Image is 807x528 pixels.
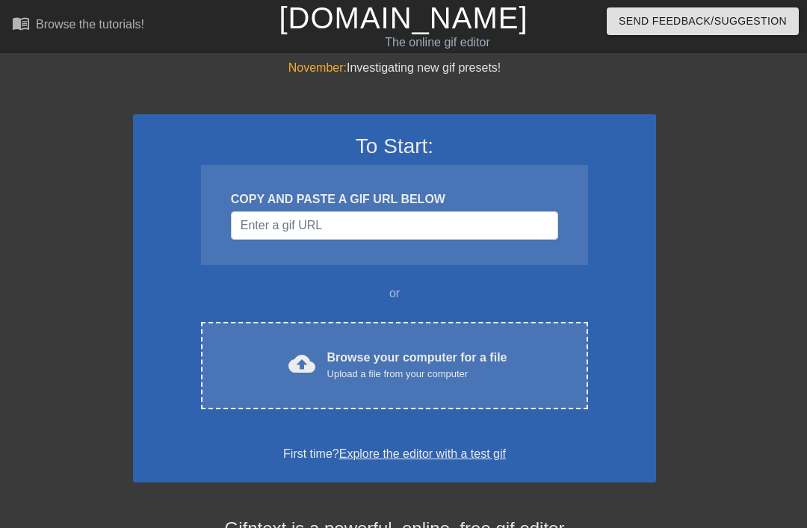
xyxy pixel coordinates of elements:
[288,61,347,74] span: November:
[339,447,506,460] a: Explore the editor with a test gif
[152,134,637,159] h3: To Start:
[231,190,558,208] div: COPY AND PASTE A GIF URL BELOW
[288,350,315,377] span: cloud_upload
[36,18,144,31] div: Browse the tutorials!
[12,14,144,37] a: Browse the tutorials!
[133,59,656,77] div: Investigating new gif presets!
[12,14,30,32] span: menu_book
[231,211,558,240] input: Username
[172,285,617,302] div: or
[276,34,599,52] div: The online gif editor
[279,1,528,34] a: [DOMAIN_NAME]
[619,12,787,31] span: Send Feedback/Suggestion
[607,7,799,35] button: Send Feedback/Suggestion
[327,349,507,382] div: Browse your computer for a file
[327,367,507,382] div: Upload a file from your computer
[152,445,637,463] div: First time?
